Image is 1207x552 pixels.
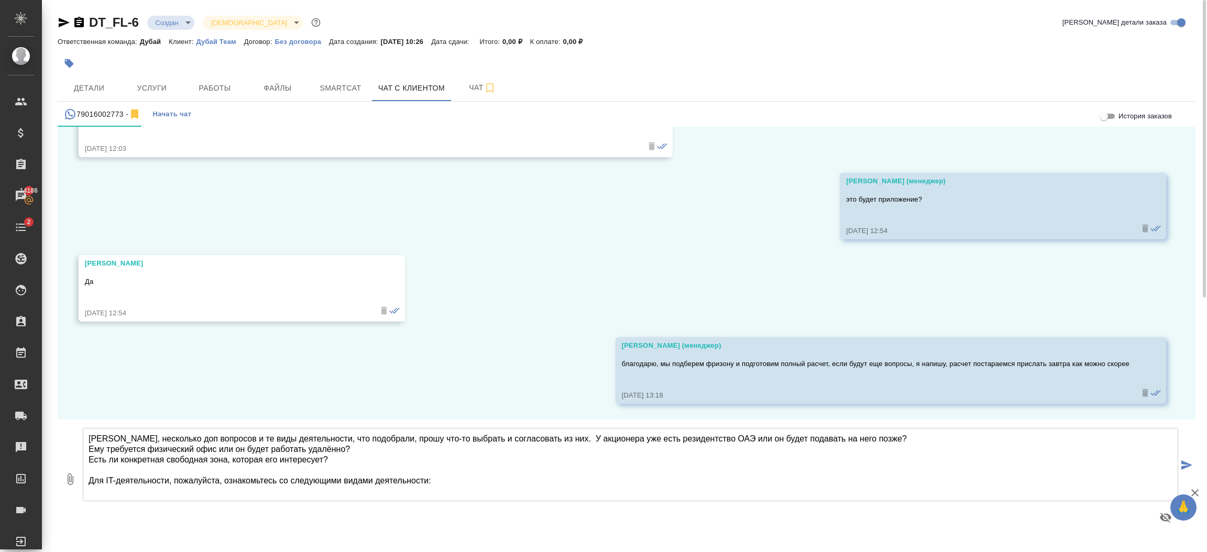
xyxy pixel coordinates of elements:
[128,108,141,120] svg: Отписаться
[64,82,114,95] span: Детали
[309,16,323,29] button: Доп статусы указывают на важность/срочность заказа
[275,38,329,46] p: Без договора
[203,16,303,30] div: Создан
[275,37,329,46] a: Без договора
[563,38,590,46] p: 0,00 ₽
[1170,494,1197,521] button: 🙏
[196,38,244,46] p: Дубай Теам
[152,108,191,120] span: Начать чат
[3,183,39,209] a: 14186
[58,102,1195,127] div: simple tabs example
[1062,17,1167,28] span: [PERSON_NAME] детали заказа
[140,38,169,46] p: Дубай
[147,16,194,30] div: Создан
[622,390,1129,401] div: [DATE] 13:18
[480,38,502,46] p: Итого:
[152,18,182,27] button: Создан
[89,15,139,29] a: DT_FL-6
[244,38,275,46] p: Договор:
[381,38,432,46] p: [DATE] 10:26
[622,359,1129,369] p: благодарю, мы подберем фризону и подготовим полный расчет, если будут еще вопросы, я напишу, расч...
[85,277,368,287] p: Да
[502,38,530,46] p: 0,00 ₽
[85,258,368,269] div: [PERSON_NAME]
[457,81,508,94] span: Чат
[1118,111,1172,122] span: История заказов
[846,194,1129,205] p: это будет приложение?
[1175,496,1192,518] span: 🙏
[329,38,380,46] p: Дата создания:
[530,38,563,46] p: К оплате:
[253,82,303,95] span: Файлы
[315,82,366,95] span: Smartcat
[1153,505,1178,530] button: Предпросмотр
[58,16,70,29] button: Скопировать ссылку для ЯМессенджера
[127,82,177,95] span: Услуги
[846,226,1129,236] div: [DATE] 12:54
[484,82,496,94] svg: Подписаться
[64,108,141,121] div: 79016002773 (Евгений) - (undefined)
[85,143,636,154] div: [DATE] 12:03
[622,340,1129,351] div: [PERSON_NAME] (менеджер)
[20,217,37,227] span: 2
[14,185,44,196] span: 14186
[147,102,196,127] button: Начать чат
[196,37,244,46] a: Дубай Теам
[169,38,196,46] p: Клиент:
[378,82,445,95] span: Чат с клиентом
[846,176,1129,186] div: [PERSON_NAME] (менеджер)
[190,82,240,95] span: Работы
[3,214,39,240] a: 2
[431,38,471,46] p: Дата сдачи:
[208,18,290,27] button: [DEMOGRAPHIC_DATA]
[85,308,368,318] div: [DATE] 12:54
[58,52,81,75] button: Добавить тэг
[58,38,140,46] p: Ответственная команда:
[73,16,85,29] button: Скопировать ссылку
